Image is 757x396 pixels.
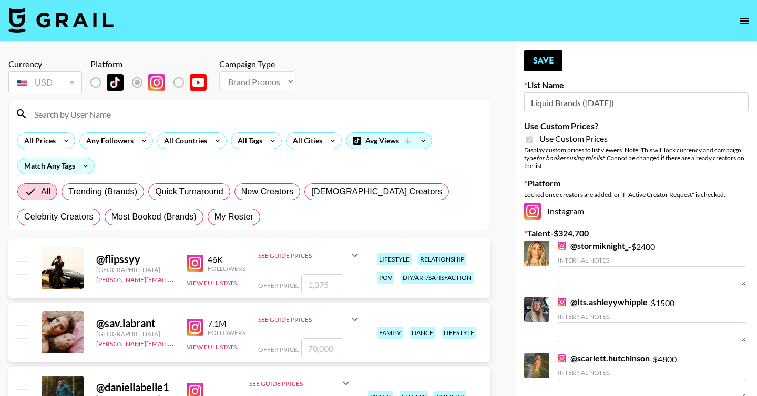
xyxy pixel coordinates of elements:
div: Any Followers [80,133,136,149]
img: Instagram [558,242,566,250]
a: @Its.ashleyywhipple [558,297,648,307]
input: 70,000 [301,338,343,358]
button: open drawer [734,11,755,32]
button: Save [524,50,562,71]
div: See Guide Prices [258,316,349,324]
div: See Guide Prices [249,380,340,388]
span: New Creators [241,185,294,198]
label: Platform [524,178,749,189]
span: Quick Turnaround [155,185,223,198]
label: List Name [524,80,749,90]
img: Instagram [524,203,541,220]
div: Currency [8,59,82,69]
div: List locked to Instagram. [90,71,215,93]
span: My Roster [214,211,253,223]
div: Internal Notes: [558,312,746,320]
div: Internal Notes: [558,256,746,264]
div: @ flipssyy [96,253,174,266]
div: diy/art/satisfaction [401,272,474,284]
span: Most Booked (Brands) [111,211,197,223]
div: See Guide Prices [258,243,361,268]
div: Followers [208,265,245,273]
span: Offer Price: [258,282,299,289]
div: - $ 2400 [558,241,746,286]
div: Locked once creators are added, or if "Active Creator Request" is checked. [524,191,749,199]
div: Match Any Tags [18,158,94,174]
div: Internal Notes: [558,369,746,377]
div: All Countries [158,133,209,149]
div: lifestyle [377,253,412,265]
div: Followers [208,329,245,337]
button: View Full Stats [187,279,237,287]
em: for bookers using this list [536,154,604,162]
label: Talent - $ 324,700 [524,228,749,238]
div: See Guide Prices [249,371,352,396]
input: 1,375 [301,274,343,294]
div: lifestyle [442,327,476,339]
div: Display custom prices to list viewers. Note: This will lock currency and campaign type . Cannot b... [524,146,749,170]
a: @stormiknight_ [558,241,628,251]
span: Offer Price: [258,346,299,353]
img: Instagram [558,354,566,362]
span: [DEMOGRAPHIC_DATA] Creators [311,185,442,198]
div: All Tags [231,133,264,149]
div: 7.1M [208,318,245,329]
div: pov [377,272,394,284]
img: YouTube [190,74,207,91]
a: @scarlett.hutchinson [558,353,650,363]
span: All [41,185,50,198]
div: family [377,327,403,339]
div: See Guide Prices [258,252,349,259]
div: All Cities [287,133,324,149]
div: - $ 1500 [558,297,746,342]
div: [GEOGRAPHIC_DATA] [96,330,174,338]
img: Instagram [187,319,203,336]
img: Instagram [148,74,165,91]
div: Instagram [524,203,749,220]
img: Instagram [558,298,566,306]
div: All Prices [18,133,58,149]
div: Currency is locked to USD [8,69,82,96]
div: dance [410,327,435,339]
span: Trending (Brands) [68,185,137,198]
div: [GEOGRAPHIC_DATA] [96,266,174,274]
input: Search by User Name [28,106,484,122]
div: @ daniellabelle1 [96,381,174,394]
div: Campaign Type [219,59,295,69]
img: Instagram [187,255,203,272]
div: relationship [418,253,466,265]
button: View Full Stats [187,343,237,351]
img: TikTok [107,74,124,91]
div: @ sav.labrant [96,317,174,330]
div: See Guide Prices [258,307,361,332]
div: 46K [208,254,245,265]
div: Platform [90,59,215,69]
span: Celebrity Creators [24,211,94,223]
span: Use Custom Prices [539,133,608,144]
div: Avg Views [346,133,432,149]
label: Use Custom Prices? [524,121,749,131]
a: [PERSON_NAME][EMAIL_ADDRESS][DOMAIN_NAME] [96,274,252,284]
img: Grail Talent [8,7,114,33]
a: [PERSON_NAME][EMAIL_ADDRESS][DOMAIN_NAME] [96,338,252,348]
div: USD [11,74,80,92]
